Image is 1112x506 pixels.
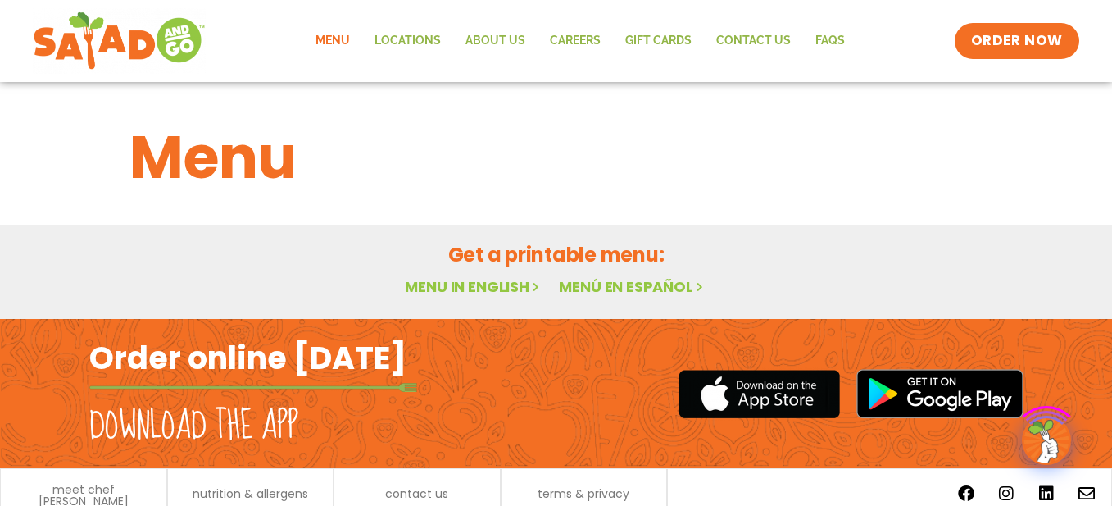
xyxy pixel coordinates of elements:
h1: Menu [129,113,983,202]
h2: Order online [DATE] [89,338,406,378]
h2: Download the app [89,403,298,449]
img: google_play [856,369,1023,418]
a: GIFT CARDS [613,22,704,60]
a: Locations [362,22,453,60]
img: new-SAG-logo-768×292 [33,8,206,74]
a: contact us [385,488,448,499]
h2: Get a printable menu: [129,240,983,269]
a: Menu [303,22,362,60]
a: About Us [453,22,538,60]
a: Careers [538,22,613,60]
img: appstore [679,367,840,421]
a: terms & privacy [538,488,629,499]
span: ORDER NOW [971,31,1063,51]
a: ORDER NOW [955,23,1079,59]
a: nutrition & allergens [193,488,308,499]
img: fork [89,383,417,392]
nav: Menu [303,22,857,60]
a: Menu in English [405,276,542,297]
a: Menú en español [559,276,706,297]
a: FAQs [803,22,857,60]
a: Contact Us [704,22,803,60]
